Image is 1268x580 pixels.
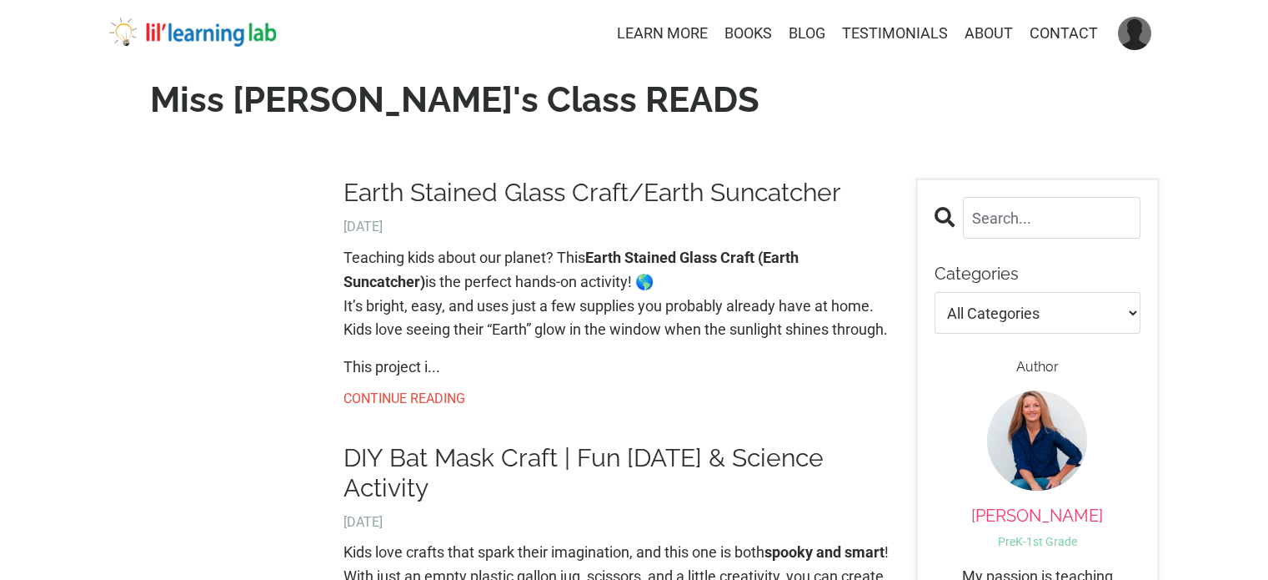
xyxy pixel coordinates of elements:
[935,532,1140,551] p: PreK-1st Grade
[789,22,825,46] a: BLOG
[935,506,1140,526] p: [PERSON_NAME]
[109,18,276,48] img: lil' learning lab
[617,22,708,46] a: LEARN MORE
[965,22,1013,46] a: ABOUT
[724,22,772,46] a: BOOKS
[343,443,890,503] a: DIY Bat Mask Craft | Fun [DATE] & Science Activity
[343,512,890,533] span: [DATE]
[343,216,890,238] span: [DATE]
[1118,17,1151,50] img: User Avatar
[343,178,890,208] a: Earth Stained Glass Craft/Earth Suncatcher
[963,197,1140,239] input: Search...
[343,388,890,410] a: CONTINUE READING
[935,264,1140,284] p: Categories
[842,22,948,46] a: TESTIMONIALS
[764,543,885,561] strong: spooky and smart
[343,249,799,290] strong: Earth Stained Glass Craft (Earth Suncatcher)
[1030,22,1098,46] a: CONTACT
[935,359,1140,375] h6: Author
[343,246,890,342] p: Teaching kids about our planet? This is the perfect hands-on activity! 🌎 It’s bright, easy, and u...
[343,356,890,380] p: This project i...
[150,79,759,120] strong: Miss [PERSON_NAME]'s Class READS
